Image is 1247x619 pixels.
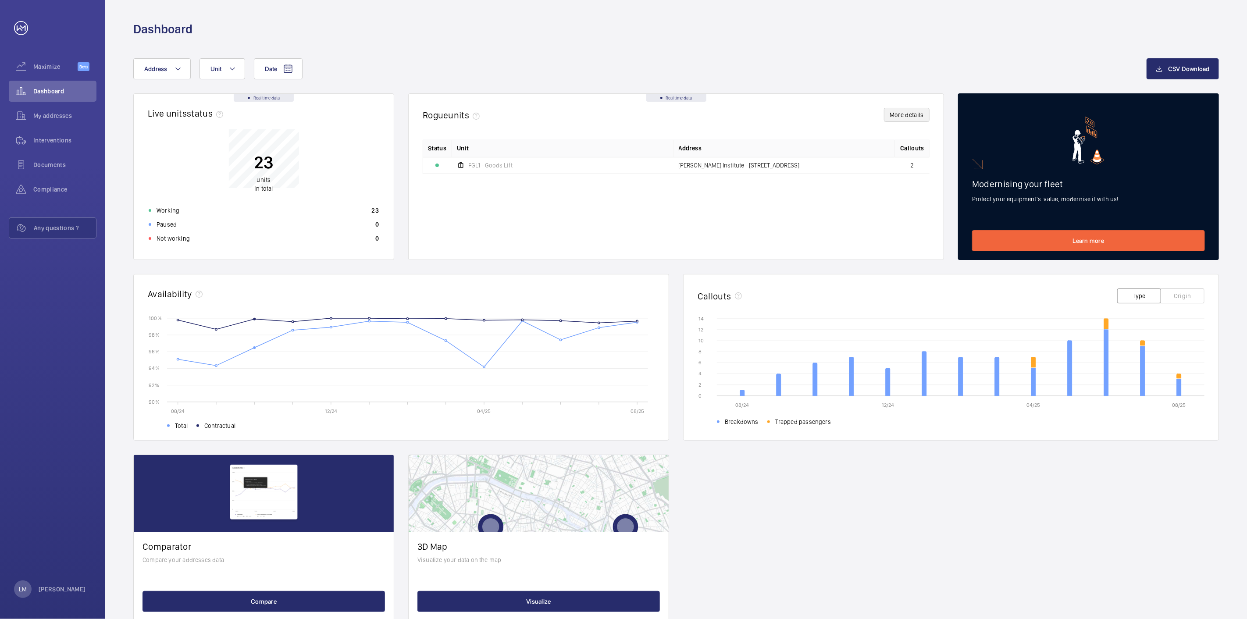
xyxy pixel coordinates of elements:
text: 08/25 [1172,402,1186,408]
h2: Rogue [423,110,483,121]
span: Documents [33,160,96,169]
span: units [257,177,271,184]
p: Paused [157,220,177,229]
button: CSV Download [1147,58,1219,79]
span: My addresses [33,111,96,120]
text: 08/24 [171,408,185,414]
p: 0 [375,220,379,229]
text: 04/25 [1027,402,1040,408]
span: 2 [911,162,914,168]
h2: 3D Map [417,541,660,552]
p: Working [157,206,179,215]
text: 92 % [149,382,159,388]
text: 100 % [149,315,162,321]
button: Visualize [417,591,660,612]
text: 08/25 [631,408,644,414]
text: 14 [698,316,704,322]
span: Maximize [33,62,78,71]
h2: Modernising your fleet [972,178,1205,189]
button: Date [254,58,303,79]
h2: Availability [148,288,192,299]
h2: Comparator [143,541,385,552]
h2: Callouts [698,291,731,302]
button: Compare [143,591,385,612]
span: Any questions ? [34,224,96,232]
text: 4 [698,371,702,377]
button: Origin [1161,288,1204,303]
h2: Live units [148,108,227,119]
span: Address [679,144,702,153]
p: Visualize your data on the map [417,555,660,564]
span: Address [144,65,167,72]
span: Date [265,65,278,72]
span: FGL1 - Goods Lift [468,162,513,168]
p: [PERSON_NAME] [39,585,86,594]
text: 96 % [149,349,160,355]
text: 90 % [149,398,160,405]
p: Protect your equipment's value, modernise it with us! [972,195,1205,203]
p: Status [428,144,446,153]
span: CSV Download [1168,65,1210,72]
p: 23 [371,206,379,215]
span: Interventions [33,136,96,145]
button: Address [133,58,191,79]
text: 08/24 [736,402,749,408]
button: Type [1117,288,1161,303]
text: 12 [698,327,703,333]
img: marketing-card.svg [1072,117,1104,164]
a: Learn more [972,230,1205,251]
p: 23 [254,152,274,174]
span: [PERSON_NAME] Institute - [STREET_ADDRESS] [679,162,800,168]
span: Trapped passengers [775,417,831,426]
text: 98 % [149,332,160,338]
div: Real time data [646,94,706,102]
button: Unit [200,58,245,79]
button: More details [884,108,930,122]
span: Dashboard [33,87,96,96]
text: 10 [698,338,704,344]
span: Contractual [204,421,235,430]
span: Unit [210,65,222,72]
span: Total [175,421,188,430]
text: 04/25 [477,408,491,414]
text: 0 [698,393,702,399]
span: Unit [457,144,469,153]
text: 8 [698,349,702,355]
text: 94 % [149,365,160,371]
span: units [449,110,484,121]
span: Beta [78,62,89,71]
span: Compliance [33,185,96,194]
div: Real time data [234,94,294,102]
text: 12/24 [882,402,894,408]
text: 2 [698,382,701,388]
h1: Dashboard [133,21,192,37]
p: 0 [375,234,379,243]
span: Callouts [900,144,924,153]
p: LM [19,585,27,594]
span: status [187,108,227,119]
text: 6 [698,359,702,366]
text: 12/24 [325,408,337,414]
p: Not working [157,234,190,243]
p: in total [254,176,274,193]
p: Compare your addresses data [143,555,385,564]
span: Breakdowns [725,417,759,426]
